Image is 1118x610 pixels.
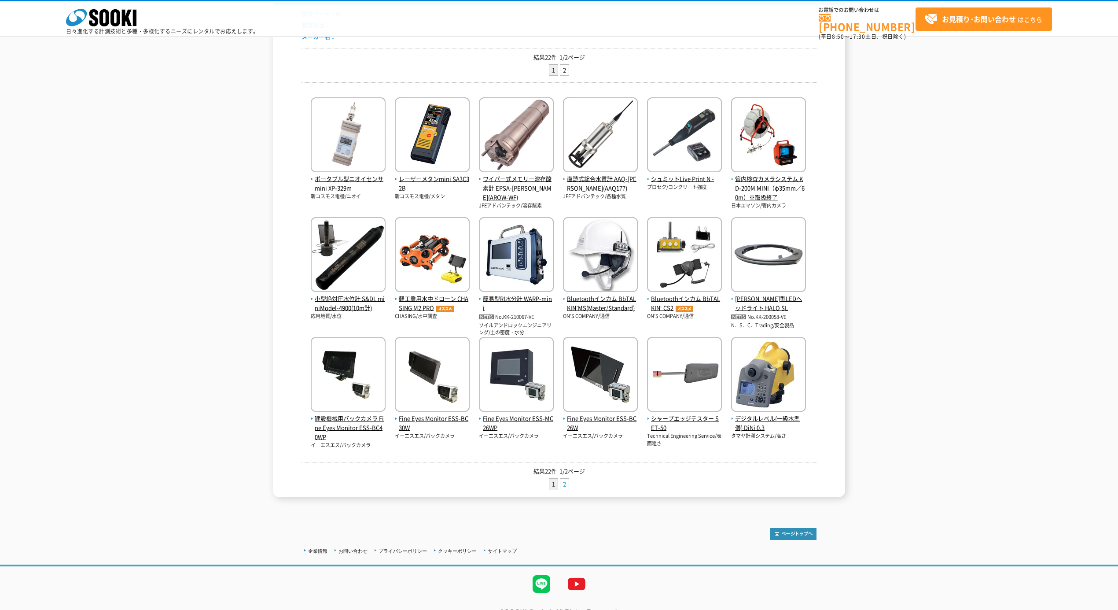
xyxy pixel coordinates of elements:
[395,174,470,193] span: レーザーメタンmini SA3C32B
[479,337,554,414] img: ESS-MC26WP
[479,414,554,433] span: Fine Eyes Monitor ESS-MC26WP
[563,433,638,440] p: イーエスエス/バックカメラ
[395,97,470,174] img: SA3C32B
[731,414,806,433] span: デジタルレベル(一級水準儀) DiNi 0.3
[479,202,554,210] p: JFEアドバンテック/溶存酸素
[832,33,844,41] span: 8:50
[673,306,695,312] img: オススメ
[647,285,722,313] a: Bluetoothインカム BbTALKIN‘ CS2オススメ
[563,174,638,193] span: 直読式総合水質計 AAQ-[PERSON_NAME](AAQ177)
[731,313,806,322] p: No.KK-200058-VE
[647,313,722,320] p: ON’S COMPANY/通信
[942,14,1016,24] strong: お見積り･お問い合わせ
[559,566,594,602] img: YouTube
[395,285,470,313] a: 軽工業用水中ドローン CHASING M2 PROオススメ
[395,217,470,294] img: CHASING M2 PRO
[479,433,554,440] p: イーエスエス/バックカメラ
[924,13,1042,26] span: はこちら
[434,306,456,312] img: オススメ
[488,548,517,554] a: サイトマップ
[647,405,722,433] a: シャープエッジテスター SET-50
[731,337,806,414] img: DiNi 0.3
[563,217,638,294] img: BbTALKIN’MS(Master/Standard)
[647,294,722,313] span: Bluetoothインカム BbTALKIN‘ CS2
[338,548,368,554] a: お問い合わせ
[311,97,386,174] img: XP-329m
[311,174,386,193] span: ポータブル型ニオイセンサmini XP-329m
[302,53,816,62] p: 結果22件 1/2ページ
[647,414,722,433] span: シャープエッジテスター SET-50
[395,433,470,440] p: イーエスエス/バックカメラ
[647,166,722,184] a: シュミットLive Print N -
[66,29,259,34] p: 日々進化する計測技術と多種・多様化するニーズにレンタルでお応えします。
[479,217,554,294] img: WARP-mini
[560,65,569,76] a: 2
[819,33,906,41] span: (平日 ～ 土日、祝日除く)
[850,33,865,41] span: 17:30
[395,193,470,200] p: 新コスモス電機/メタン
[479,174,554,202] span: ワイパー式メモリー溶存酸素計 EPSA-[PERSON_NAME](AROW-WF)
[479,405,554,433] a: Fine Eyes Monitor ESS-MC26WP
[311,193,386,200] p: 新コスモス電機/ニオイ
[549,478,558,490] li: 1
[395,313,470,320] p: CHASING/水中調査
[731,285,806,313] a: [PERSON_NAME]型LEDヘッドライト HALO SL
[731,294,806,313] span: [PERSON_NAME]型LEDヘッドライト HALO SL
[395,405,470,433] a: Fine Eyes Monitor ESS-BC30W
[563,414,638,433] span: Fine Eyes Monitor ESS-BC26W
[647,433,722,447] p: Technical Engineering Service/表面粗さ
[395,294,470,313] span: 軽工業用水中ドローン CHASING M2 PRO
[311,414,386,441] span: 建設機械用バックカメラ Fine Eyes Monitor ESS-BC40WP
[563,285,638,313] a: Bluetoothインカム BbTALKIN’MS(Master/Standard)
[479,294,554,313] span: 簡易型RI水分計 WARP-mini
[563,405,638,433] a: Fine Eyes Monitor ESS-BC26W
[395,414,470,433] span: Fine Eyes Monitor ESS-BC30W
[379,548,427,554] a: プライバシーポリシー
[311,166,386,193] a: ポータブル型ニオイセンサmini XP-329m
[563,97,638,174] img: AAQ-RINKO(AAQ177)
[563,166,638,193] a: 直読式総合水質計 AAQ-[PERSON_NAME](AAQ177)
[560,479,569,490] a: 2
[395,337,470,414] img: ESS-BC30W
[916,7,1052,31] a: お見積り･お問い合わせはこちら
[647,217,722,294] img: BbTALKIN‘ CS2
[731,202,806,210] p: 日本エマソン/管内カメラ
[308,548,327,554] a: 企業情報
[647,97,722,174] img: -
[563,193,638,200] p: JFEアドバンテック/各種水質
[479,166,554,202] a: ワイパー式メモリー溶存酸素計 EPSA-[PERSON_NAME](AROW-WF)
[311,442,386,449] p: イーエスエス/バックカメラ
[311,313,386,320] p: 応用地質/水位
[563,313,638,320] p: ON’S COMPANY/通信
[311,285,386,313] a: 小型絶対圧水位計 S&DL miniModel-4900(10m計)
[479,322,554,336] p: ソイルアンドロックエンジニアリング/土の密度・水分
[563,337,638,414] img: ESS-BC26W
[395,166,470,193] a: レーザーメタンmini SA3C32B
[819,14,916,32] a: [PHONE_NUMBER]
[770,528,816,540] img: トップページへ
[647,184,722,191] p: プロセク/コンクリート強度
[819,7,916,13] span: お電話でのお問い合わせは
[731,97,806,174] img: KD-200M MINI（φ35mm／60m）※取扱終了
[479,97,554,174] img: EPSA-RINKO(AROW-WF)
[438,548,477,554] a: クッキーポリシー
[647,174,722,184] span: シュミットLive Print N -
[311,337,386,414] img: ESS-BC40WP
[549,64,558,76] li: 1
[479,313,554,322] p: No.KK-210067-VE
[647,337,722,414] img: SET-50
[302,467,816,476] p: 結果22件 1/2ページ
[563,294,638,313] span: Bluetoothインカム BbTALKIN’MS(Master/Standard)
[731,405,806,433] a: デジタルレベル(一級水準儀) DiNi 0.3
[311,294,386,313] span: 小型絶対圧水位計 S&DL miniModel-4900(10m計)
[731,217,806,294] img: HALO SL
[479,285,554,313] a: 簡易型RI水分計 WARP-mini
[731,322,806,329] p: N．S．C．Trading/安全製品
[311,405,386,442] a: 建設機械用バックカメラ Fine Eyes Monitor ESS-BC40WP
[731,174,806,202] span: 管内検査カメラシステム KD-200M MINI（φ35mm／60m）※取扱終了
[731,166,806,202] a: 管内検査カメラシステム KD-200M MINI（φ35mm／60m）※取扱終了
[311,217,386,294] img: S&DL miniModel-4900(10m計)
[731,433,806,440] p: タマヤ計測システム/高さ
[524,566,559,602] img: LINE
